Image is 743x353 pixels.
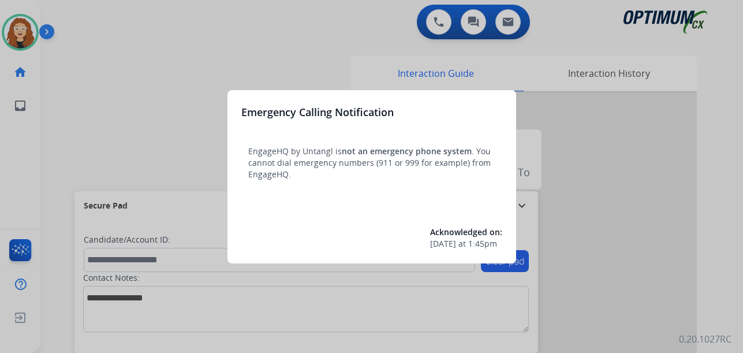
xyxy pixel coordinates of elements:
h3: Emergency Calling Notification [241,104,394,120]
p: 0.20.1027RC [679,332,731,346]
span: Acknowledged on: [430,226,502,237]
span: [DATE] [430,238,456,250]
p: EngageHQ by Untangl is . You cannot dial emergency numbers (911 or 999 for example) from EngageHQ. [248,146,495,180]
span: 1:45pm [468,238,497,250]
span: not an emergency phone system [342,146,472,157]
div: at [430,238,502,250]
